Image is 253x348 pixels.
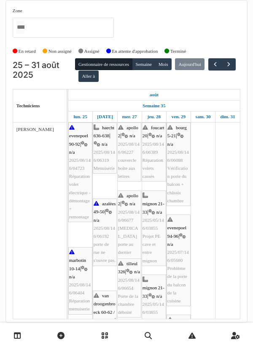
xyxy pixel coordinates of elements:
[16,127,54,132] span: [PERSON_NAME]
[84,48,100,55] label: Assigné
[222,58,236,71] button: Suivant
[218,111,237,122] a: 31 août 2025
[69,274,75,279] span: n/a
[167,124,190,205] div: |
[48,48,72,55] label: Non assigné
[175,58,205,70] button: Aujourd'hui
[118,209,140,223] span: 2025/08/146/06677
[120,111,139,122] a: 27 août 2025
[143,158,163,179] span: Réparation volets cassés
[143,125,164,138] span: foucart 20
[170,48,186,55] label: Terminé
[69,150,75,155] span: n/a
[208,58,222,71] button: Précédent
[94,201,116,214] span: azalées 49-50
[167,150,189,163] span: 2025/08/146/06088
[78,71,98,82] button: Aller à
[69,298,90,311] span: Réparation menuiserie
[148,90,161,100] a: 25 août 2025
[118,192,140,265] div: |
[167,166,188,203] span: Vérification porte du balcon + châssis chambre
[118,277,140,291] span: 2025/08/146/06654
[94,217,100,223] span: n/a
[156,133,162,138] span: n/a
[69,174,91,219] span: Réparation volet électrique - démontage + remontage
[167,250,189,263] span: 2025/07/146/05680
[143,234,161,263] span: Projet PE cave et entre mignon
[13,7,22,14] label: Zone
[167,216,190,305] div: |
[94,226,115,239] span: 2025/08/146/06192
[69,258,86,271] span: marbotin 10-14
[69,282,91,295] span: 2025/08/146/06404
[143,302,164,315] span: 2025/05/146/03855
[143,192,165,265] div: |
[118,226,138,263] span: [MEDICAL_DATA] porte au dernier étage
[95,111,115,122] a: 26 août 2025
[69,124,92,221] div: |
[112,48,158,55] label: En attente d'approbation
[167,225,186,238] span: evenepoel 94-96
[94,124,116,172] div: |
[94,150,115,163] span: 2025/08/146/06319
[69,248,92,313] div: |
[118,261,137,274] span: tilleul 326
[143,285,164,298] span: mignon 21-33
[143,124,165,180] div: |
[143,141,164,155] span: 2025/08/146/06389
[156,294,162,299] span: n/a
[71,111,89,122] a: 25 août 2025
[140,101,167,111] a: Semaine 35
[167,141,173,147] span: n/a
[167,266,187,303] span: Problème de la porte du balcon de la cuisine
[143,318,161,347] span: Projet PE cave et entre mignon
[118,124,140,180] div: |
[167,242,173,247] span: n/a
[118,158,136,179] span: couvercle boite aux lettres
[145,111,163,122] a: 28 août 2025
[167,125,187,138] span: bourg 5-21
[94,293,116,323] span: van droogenbroeck 60-62 / helmet 339
[194,111,213,122] a: 30 août 2025
[94,125,114,138] span: haecht 636-638
[94,200,116,265] div: |
[132,58,155,70] button: Semaine
[143,217,164,231] span: 2025/05/146/03855
[118,141,140,155] span: 2025/08/146/06227
[118,193,138,206] span: apollo 2
[155,58,172,70] button: Mois
[118,260,140,316] div: |
[13,60,75,80] h2: 25 – 31 août 2025
[19,48,36,55] label: En retard
[94,242,116,263] span: porte de rue ne s'ouvre pas.
[16,103,40,108] span: Techniciens
[102,141,108,147] span: n/a
[129,133,135,138] span: n/a
[170,111,188,122] a: 29 août 2025
[75,58,132,70] button: Gestionnaire de ressources
[16,21,24,33] input: Tous
[156,209,162,215] span: n/a
[134,269,140,274] span: n/a
[69,158,91,171] span: 2025/06/146/04723
[94,166,115,171] span: Menuiserie
[143,201,164,214] span: mignon 21-33
[118,294,138,315] span: Porte de la chambre déboité
[69,133,88,146] span: evenepoel 90-92
[129,201,135,206] span: n/a
[118,125,138,138] span: apollo 2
